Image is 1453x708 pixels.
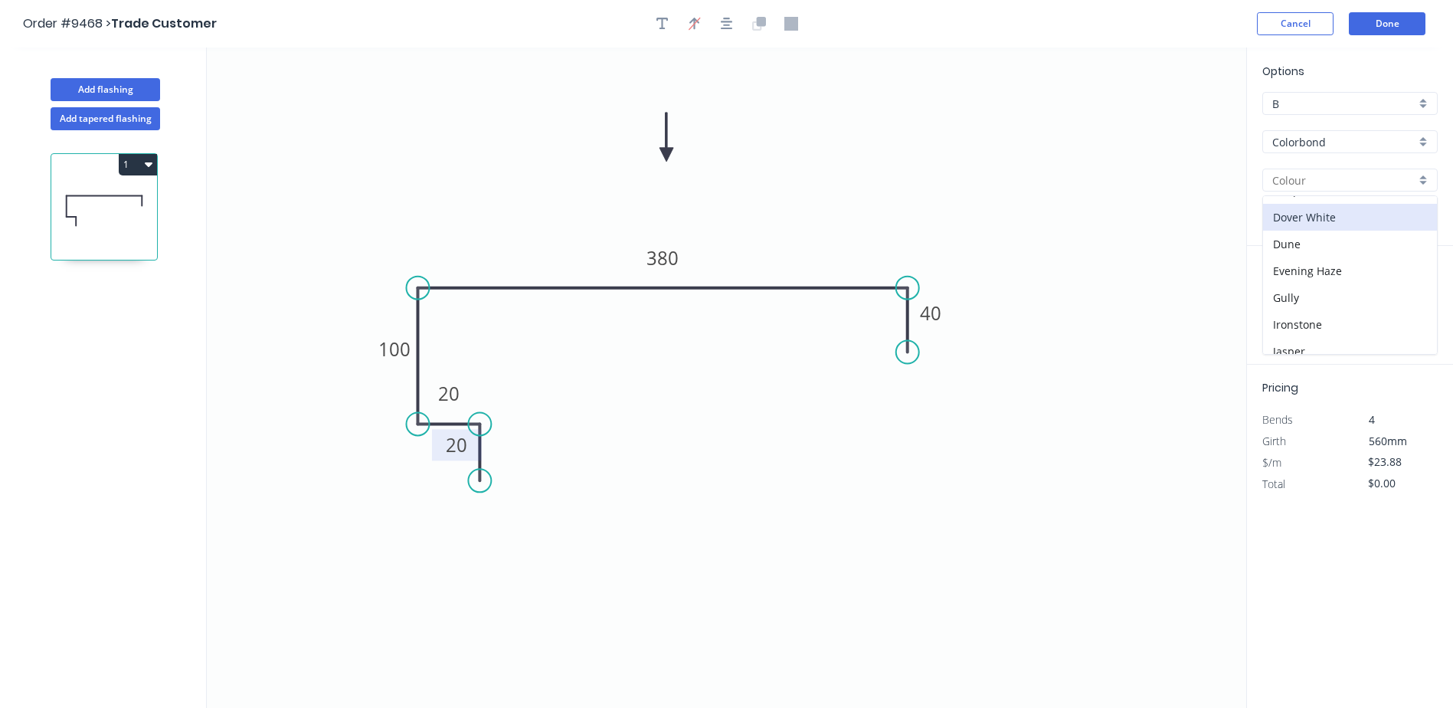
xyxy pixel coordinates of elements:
[119,154,157,175] button: 1
[51,78,160,101] button: Add flashing
[111,15,217,32] span: Trade Customer
[1272,172,1415,188] input: Colour
[1262,455,1281,470] span: $/m
[207,48,1246,708] svg: 0
[1272,96,1415,112] input: Price level
[1257,12,1334,35] button: Cancel
[1263,338,1437,365] div: Jasper
[1263,204,1437,231] div: Dover White
[1262,412,1293,427] span: Bends
[1272,134,1415,150] input: Material
[1263,231,1437,257] div: Dune
[1369,434,1407,448] span: 560mm
[51,107,160,130] button: Add tapered flashing
[1349,12,1425,35] button: Done
[1262,477,1285,491] span: Total
[23,15,111,32] span: Order #9468 >
[1263,311,1437,338] div: Ironstone
[646,245,679,270] tspan: 380
[1369,412,1375,427] span: 4
[1262,64,1304,79] span: Options
[1262,380,1298,395] span: Pricing
[438,381,460,406] tspan: 20
[1263,257,1437,284] div: Evening Haze
[1263,284,1437,311] div: Gully
[446,432,467,457] tspan: 20
[920,300,941,326] tspan: 40
[1262,434,1286,448] span: Girth
[379,336,411,362] tspan: 100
